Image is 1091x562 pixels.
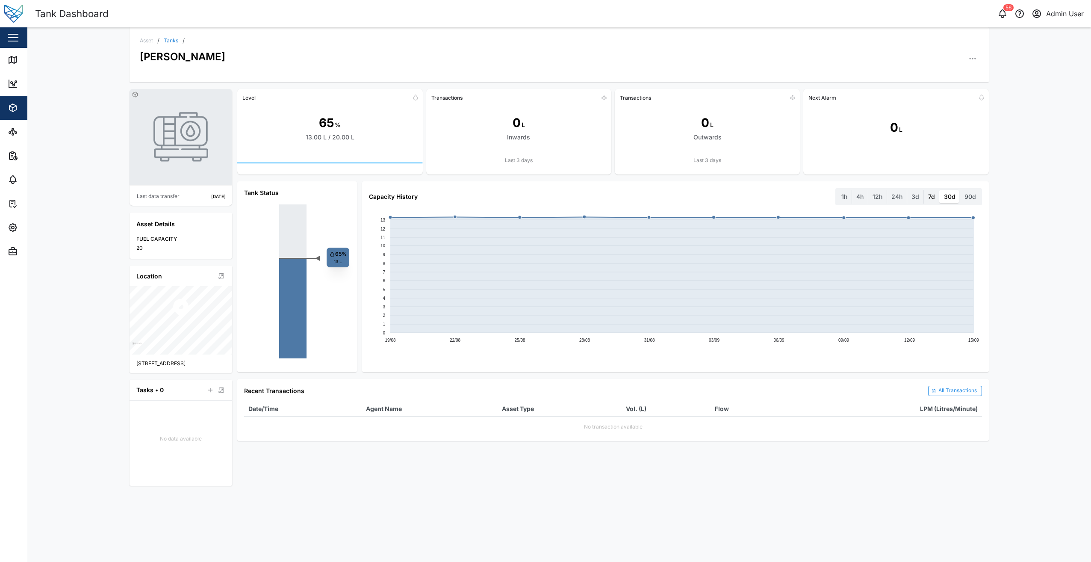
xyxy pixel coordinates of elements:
div: All Transactions [938,387,977,395]
div: L [899,125,902,134]
text: 12/09 [904,338,915,343]
div: Capacity History [369,192,418,201]
div: 56 [1003,4,1014,11]
div: No transaction available [248,420,978,431]
th: Flow [711,401,780,417]
canvas: Map [130,286,232,355]
label: 12h [868,190,887,204]
div: Asset [140,38,153,43]
div: Sites [22,127,43,136]
div: L [522,120,525,130]
text: 9 [383,252,386,257]
text: 7 [383,269,386,274]
div: Reports [22,151,51,160]
div: Admin [22,247,47,256]
label: 30d [940,190,960,204]
img: Main Logo [4,4,23,23]
th: Date/Time [244,401,362,417]
div: No data available [130,435,232,443]
div: / [183,38,185,44]
div: Map marker [171,297,191,320]
button: Admin User [1031,8,1084,20]
text: 5 [383,287,386,292]
text: 28/08 [579,338,590,343]
div: [STREET_ADDRESS] [136,360,225,368]
img: TANK photo [153,109,208,164]
label: 90d [960,190,980,204]
div: Map [22,55,41,65]
label: 1h [837,190,852,204]
div: 20 [136,244,225,252]
div: 0 [890,118,898,137]
a: Tanks [164,38,178,43]
text: 13 [380,217,386,222]
text: 6 [383,278,386,283]
div: Admin User [1046,9,1084,19]
div: Inwards [507,133,530,142]
div: % [335,120,341,130]
div: [DATE] [211,193,226,200]
text: 31/08 [644,338,655,343]
th: LPM (Litres/Minute) [779,401,982,417]
div: 0 [701,114,709,132]
text: 1 [383,322,386,326]
div: Tank Dashboard [35,6,109,21]
text: 10 [380,243,386,248]
div: 65 [319,114,334,132]
div: Next Alarm [808,95,836,101]
th: Asset Type [498,401,622,417]
div: / [157,38,159,44]
div: Level [242,95,256,101]
div: Settings [22,223,53,232]
a: All Transactions [928,386,982,396]
label: 24h [887,190,907,204]
th: Vol. (L) [622,401,711,417]
th: Agent Name [362,401,498,417]
div: Transactions [620,95,651,101]
div: Last 3 days [426,157,611,165]
div: Tasks [22,199,46,208]
div: Location [136,272,162,281]
text: 0 [383,330,386,335]
div: Asset Details [136,219,225,229]
div: Tasks • 0 [136,385,164,395]
div: Last 3 days [615,157,800,165]
label: 7d [924,190,939,204]
text: 22/08 [450,338,460,343]
label: 3d [907,190,923,204]
div: Tank Status [244,188,350,198]
div: Dashboard [22,79,61,89]
div: Outwards [693,133,722,142]
div: Recent Transactions [244,386,304,396]
div: Alarms [22,175,49,184]
div: 13.00 L / 20.00 L [306,133,354,142]
text: 12 [380,226,386,231]
text: ◄ [315,254,321,261]
text: 03/09 [709,338,719,343]
text: 2 [383,313,386,317]
div: L [710,120,714,130]
div: FUEL CAPACITY [136,235,225,243]
text: 3 [383,304,386,309]
div: Assets [22,103,49,112]
text: 11 [380,235,386,240]
label: 4h [852,190,868,204]
div: [PERSON_NAME] [140,44,225,65]
a: Mapbox logo [132,342,142,352]
text: 09/09 [838,338,849,343]
div: 0 [513,114,521,132]
text: 19/08 [385,338,396,343]
div: Last data transfer [137,192,180,201]
text: 25/08 [515,338,525,343]
div: Transactions [431,95,463,101]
